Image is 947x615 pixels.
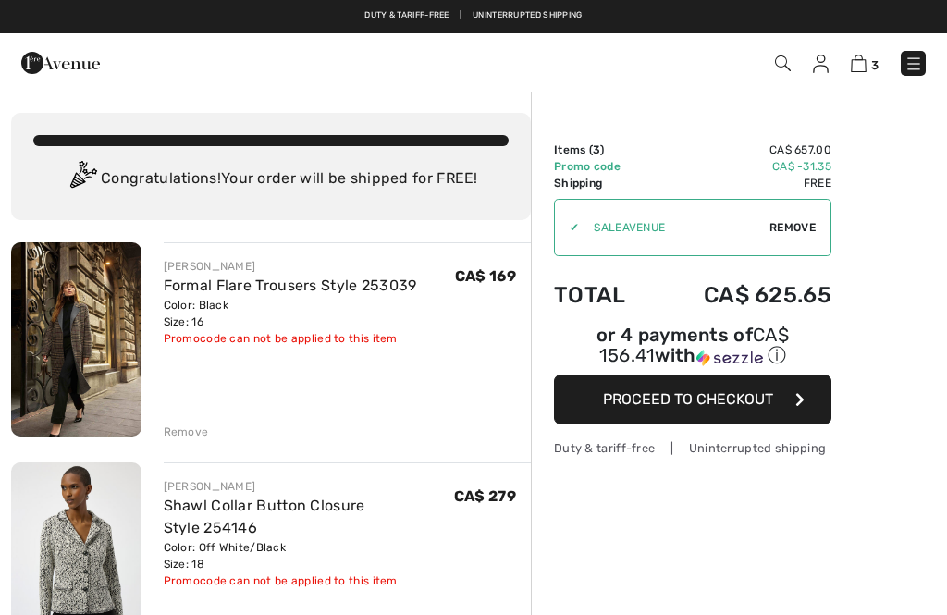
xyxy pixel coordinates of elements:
[851,52,879,74] a: 3
[164,297,417,330] div: Color: Black Size: 16
[554,326,831,375] div: or 4 payments ofCA$ 156.41withSezzle Click to learn more about Sezzle
[554,439,831,457] div: Duty & tariff-free | Uninterrupted shipping
[593,143,600,156] span: 3
[455,267,516,285] span: CA$ 169
[696,350,763,366] img: Sezzle
[599,324,789,366] span: CA$ 156.41
[33,161,509,198] div: Congratulations! Your order will be shipped for FREE!
[603,390,773,408] span: Proceed to Checkout
[775,55,791,71] img: Search
[554,158,654,175] td: Promo code
[164,497,365,536] a: Shawl Collar Button Closure Style 254146
[579,200,769,255] input: Promo code
[554,141,654,158] td: Items ( )
[64,161,101,198] img: Congratulation2.svg
[654,141,831,158] td: CA$ 657.00
[554,326,831,368] div: or 4 payments of with
[813,55,829,73] img: My Info
[871,58,879,72] span: 3
[21,53,100,70] a: 1ère Avenue
[164,478,454,495] div: [PERSON_NAME]
[654,264,831,326] td: CA$ 625.65
[11,242,141,437] img: Formal Flare Trousers Style 253039
[769,219,816,236] span: Remove
[454,487,516,505] span: CA$ 279
[164,539,454,572] div: Color: Off White/Black Size: 18
[654,175,831,191] td: Free
[164,258,417,275] div: [PERSON_NAME]
[164,424,209,440] div: Remove
[554,175,654,191] td: Shipping
[554,375,831,424] button: Proceed to Checkout
[554,264,654,326] td: Total
[904,55,923,73] img: Menu
[164,330,417,347] div: Promocode can not be applied to this item
[555,219,579,236] div: ✔
[164,572,454,589] div: Promocode can not be applied to this item
[164,277,417,294] a: Formal Flare Trousers Style 253039
[851,55,867,72] img: Shopping Bag
[654,158,831,175] td: CA$ -31.35
[21,44,100,81] img: 1ère Avenue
